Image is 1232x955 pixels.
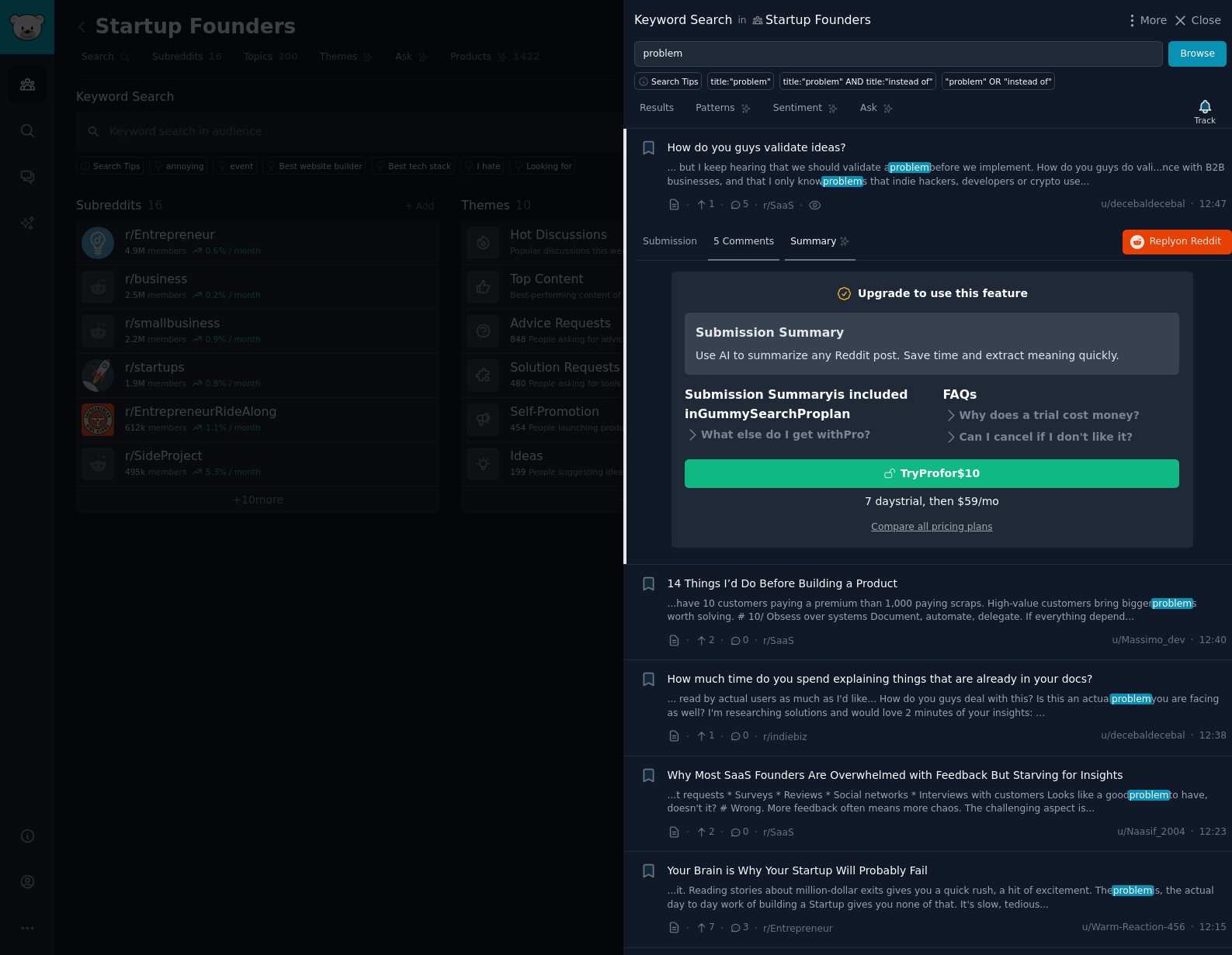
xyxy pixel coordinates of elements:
[768,96,844,128] a: Sentiment
[695,825,714,839] span: 2
[720,197,724,213] span: ·
[755,197,758,213] span: ·
[1199,634,1227,648] span: 12:40
[698,407,821,421] span: GummySearch Pro
[668,693,1227,720] a: ... read by actual users as much as I'd like... How do you guys deal with this? Is this an actual...
[763,923,833,934] span: r/Entrepreneur
[888,162,930,173] span: problem
[668,576,897,592] a: 14 Things I’d Do Before Building a Product
[1168,41,1227,67] button: Browse
[668,671,1093,687] a: How much time do you spend explaining things that are already in your docs?
[668,789,1227,816] a: ...t requests * Surveys * Reviews * Social networks * Interviews with customers Looks like a good...
[696,324,1119,343] h3: Submission Summary
[1101,198,1185,212] span: u/decebaldecebal
[686,728,689,745] span: ·
[855,96,899,128] a: Ask
[865,493,999,510] div: 7 days trial, then $ 59 /mo
[1117,825,1185,839] span: u/Naasif_2004
[779,72,936,90] a: title:"problem" AND title:"instead of"
[1199,825,1227,839] span: 12:23
[634,96,679,128] a: Results
[668,140,846,156] a: How do you guys validate ideas?
[1128,790,1170,801] span: problem
[800,197,803,213] span: ·
[729,198,748,212] span: 5
[1191,729,1194,743] span: ·
[737,14,746,28] span: in
[668,884,1227,912] a: ...it. Reading stories about million-dollar exits gives you a quick rush, a hit of excitement. Th...
[1082,921,1185,935] span: u/Warm-Reaction-456
[695,729,714,743] span: 1
[1191,921,1194,935] span: ·
[1191,198,1194,212] span: ·
[651,76,699,87] span: Search Tips
[1112,885,1154,896] span: problem
[686,920,689,936] span: ·
[729,729,748,743] span: 0
[1176,236,1221,247] span: on Reddit
[1199,729,1227,743] span: 12:38
[1191,825,1194,839] span: ·
[634,72,702,90] button: Search Tips
[946,76,1052,87] div: "problem" OR "instead of"
[729,825,748,839] span: 0
[763,635,794,646] span: r/SaaS
[729,921,748,935] span: 3
[901,465,980,482] div: Try Pro for $10
[1189,95,1221,128] button: Track
[1112,634,1185,648] span: u/Massimo_dev
[783,76,933,87] div: title:"problem" AND title:"instead of"
[686,824,689,840] span: ·
[1140,12,1168,29] span: More
[696,102,734,116] span: Patterns
[640,102,674,116] span: Results
[1199,198,1227,212] span: 12:47
[942,72,1055,90] a: "problem" OR "instead of"
[871,521,992,532] a: Compare all pricing plans
[720,728,724,745] span: ·
[755,728,758,745] span: ·
[1124,12,1168,29] button: More
[755,824,758,840] span: ·
[1101,729,1185,743] span: u/decebaldecebal
[1192,12,1221,29] span: Close
[755,632,758,649] span: ·
[755,920,758,936] span: ·
[763,827,794,838] span: r/SaaS
[711,76,771,87] div: title:"problem"
[685,386,921,424] h3: Submission Summary is included in plan
[729,634,748,648] span: 0
[707,72,774,90] a: title:"problem"
[821,176,863,187] span: problem
[685,459,1179,488] button: TryProfor$10
[773,102,822,116] span: Sentiment
[720,920,724,936] span: ·
[790,235,836,249] span: Summary
[720,632,724,649] span: ·
[1150,235,1221,249] span: Reply
[668,863,928,879] a: Your Brain is Why Your Startup Will Probably Fail
[860,102,877,116] span: Ask
[696,348,1119,364] div: Use AI to summarize any Reddit post. Save time and extract meaning quickly.
[763,732,807,742] span: r/indiebiz
[943,427,1180,448] div: Can I cancel if I don't like it?
[1123,230,1232,254] button: Replyon Reddit
[943,405,1180,427] div: Why does a trial cost money?
[668,767,1123,784] a: Why Most SaaS Founders Are Overwhelmed with Feedback But Starving for Insights
[643,235,697,249] span: Submission
[763,200,794,211] span: r/SaaS
[695,921,714,935] span: 7
[695,634,714,648] span: 2
[943,386,1180,405] h3: FAQs
[1191,634,1194,648] span: ·
[720,824,724,840] span: ·
[713,235,774,249] span: 5 Comments
[858,285,1028,302] div: Upgrade to use this feature
[1110,694,1152,704] span: problem
[668,161,1227,189] a: ... but I keep hearing that we should validate aproblembefore we implement. How do you guys do va...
